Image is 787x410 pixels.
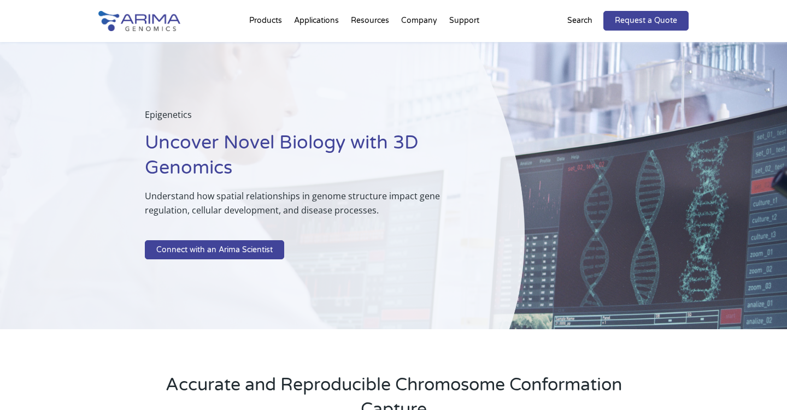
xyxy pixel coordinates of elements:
a: Connect with an Arima Scientist [145,240,284,260]
p: Epigenetics [145,108,470,130]
img: Arima-Genomics-logo [98,11,180,31]
p: Search [567,14,592,28]
a: Request a Quote [603,11,689,31]
h1: Uncover Novel Biology with 3D Genomics [145,130,470,189]
p: Understand how spatial relationships in genome structure impact gene regulation, cellular develop... [145,189,470,226]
